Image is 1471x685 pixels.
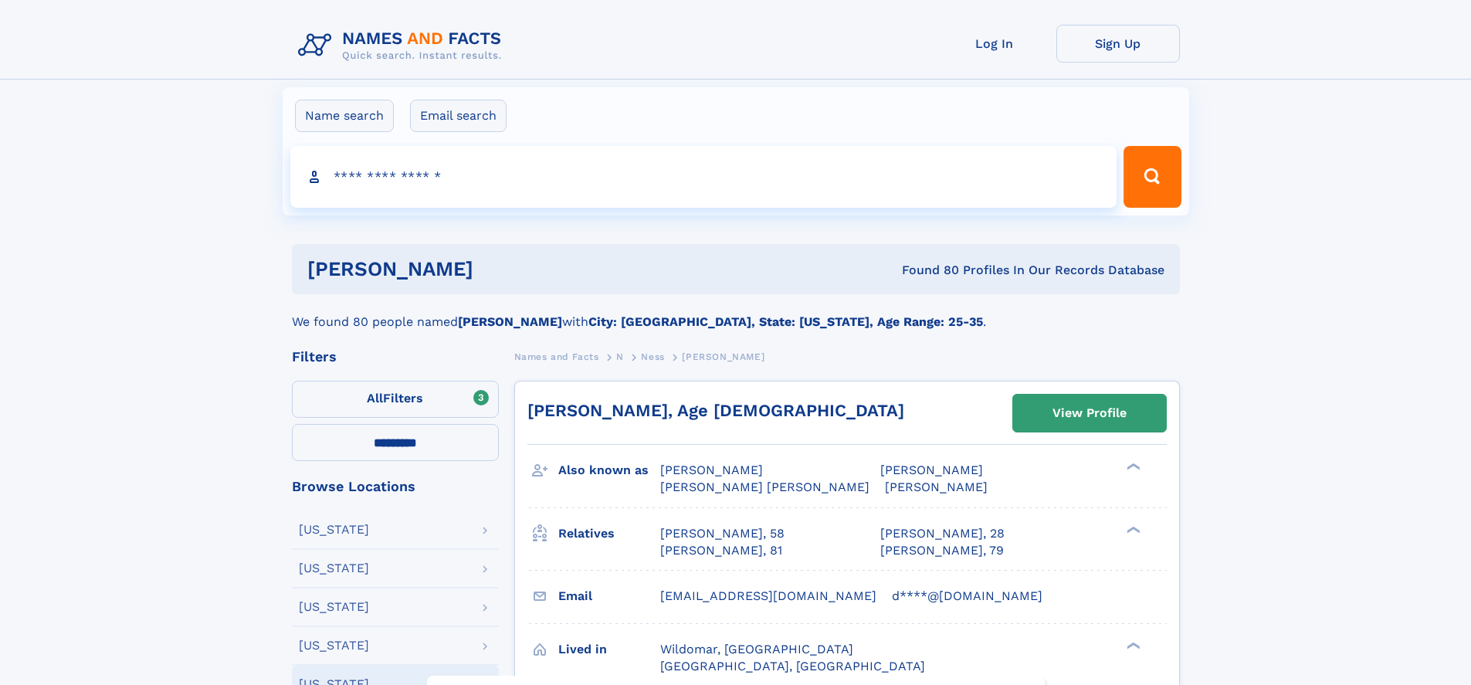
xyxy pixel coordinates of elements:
[880,525,1005,542] a: [PERSON_NAME], 28
[660,659,925,673] span: [GEOGRAPHIC_DATA], [GEOGRAPHIC_DATA]
[885,480,988,494] span: [PERSON_NAME]
[588,314,983,329] b: City: [GEOGRAPHIC_DATA], State: [US_STATE], Age Range: 25-35
[307,259,688,279] h1: [PERSON_NAME]
[299,601,369,613] div: [US_STATE]
[410,100,507,132] label: Email search
[660,542,782,559] a: [PERSON_NAME], 81
[660,480,869,494] span: [PERSON_NAME] [PERSON_NAME]
[687,262,1164,279] div: Found 80 Profiles In Our Records Database
[299,639,369,652] div: [US_STATE]
[1013,395,1166,432] a: View Profile
[558,521,660,547] h3: Relatives
[558,583,660,609] h3: Email
[616,351,624,362] span: N
[616,347,624,366] a: N
[514,347,599,366] a: Names and Facts
[527,401,904,420] a: [PERSON_NAME], Age [DEMOGRAPHIC_DATA]
[292,381,499,418] label: Filters
[367,391,383,405] span: All
[641,351,664,362] span: Ness
[682,351,764,362] span: [PERSON_NAME]
[641,347,664,366] a: Ness
[290,146,1117,208] input: search input
[1124,146,1181,208] button: Search Button
[880,463,983,477] span: [PERSON_NAME]
[558,457,660,483] h3: Also known as
[292,25,514,66] img: Logo Names and Facts
[1052,395,1127,431] div: View Profile
[292,480,499,493] div: Browse Locations
[880,542,1004,559] a: [PERSON_NAME], 79
[1056,25,1180,63] a: Sign Up
[292,294,1180,331] div: We found 80 people named with .
[558,636,660,663] h3: Lived in
[1123,462,1141,472] div: ❯
[660,525,785,542] a: [PERSON_NAME], 58
[458,314,562,329] b: [PERSON_NAME]
[1123,524,1141,534] div: ❯
[299,562,369,575] div: [US_STATE]
[660,642,853,656] span: Wildomar, [GEOGRAPHIC_DATA]
[299,524,369,536] div: [US_STATE]
[933,25,1056,63] a: Log In
[660,463,763,477] span: [PERSON_NAME]
[295,100,394,132] label: Name search
[660,588,876,603] span: [EMAIL_ADDRESS][DOMAIN_NAME]
[1123,640,1141,650] div: ❯
[292,350,499,364] div: Filters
